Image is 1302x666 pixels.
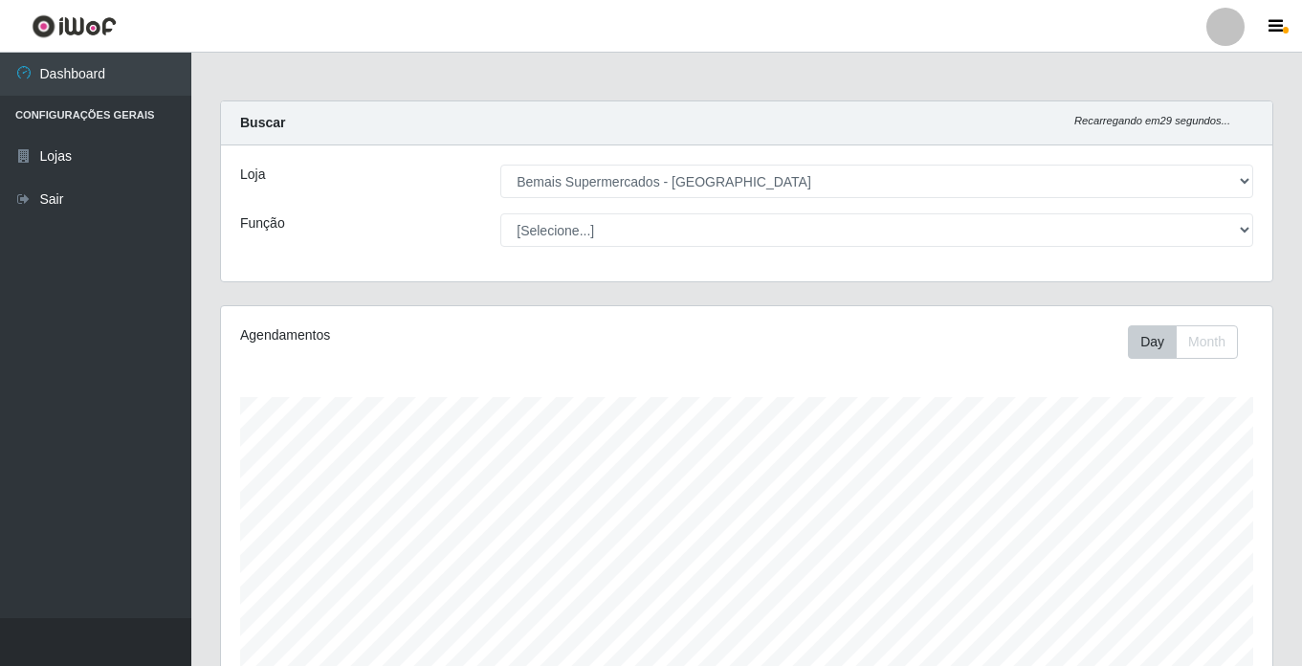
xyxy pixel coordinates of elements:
[240,115,285,130] strong: Buscar
[1074,115,1230,126] i: Recarregando em 29 segundos...
[240,213,285,233] label: Função
[1128,325,1238,359] div: First group
[240,165,265,185] label: Loja
[240,325,646,345] div: Agendamentos
[32,14,117,38] img: CoreUI Logo
[1176,325,1238,359] button: Month
[1128,325,1253,359] div: Toolbar with button groups
[1128,325,1177,359] button: Day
